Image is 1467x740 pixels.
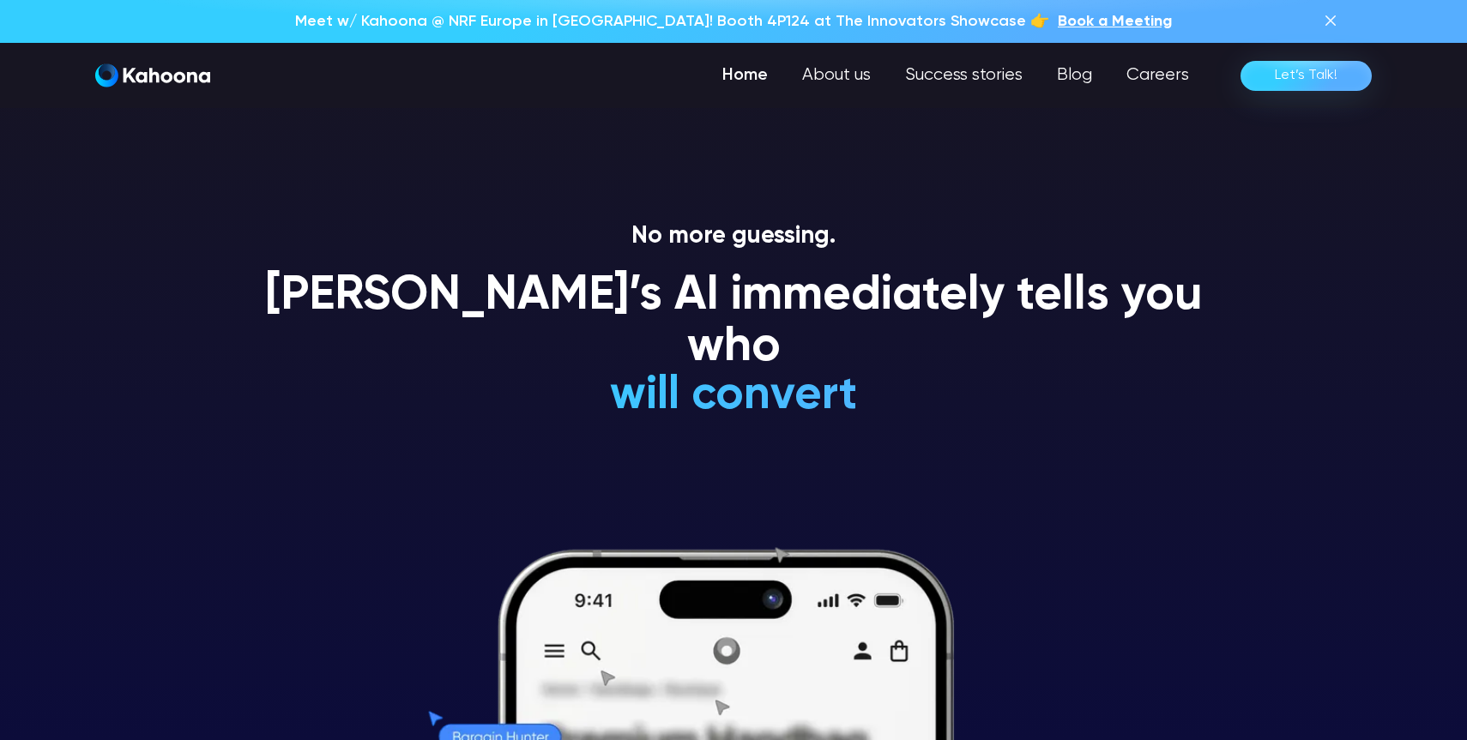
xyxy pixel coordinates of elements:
[1058,10,1172,33] a: Book a Meeting
[785,58,888,93] a: About us
[95,63,210,88] a: home
[705,58,785,93] a: Home
[888,58,1040,93] a: Success stories
[1109,58,1206,93] a: Careers
[481,370,987,421] h1: will convert
[1040,58,1109,93] a: Blog
[95,63,210,87] img: Kahoona logo white
[244,271,1222,373] h1: [PERSON_NAME]’s AI immediately tells you who
[1058,14,1172,29] span: Book a Meeting
[1275,62,1337,89] div: Let’s Talk!
[1241,61,1372,91] a: Let’s Talk!
[244,222,1222,251] p: No more guessing.
[295,10,1049,33] p: Meet w/ Kahoona @ NRF Europe in [GEOGRAPHIC_DATA]! Booth 4P124 at The Innovators Showcase 👉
